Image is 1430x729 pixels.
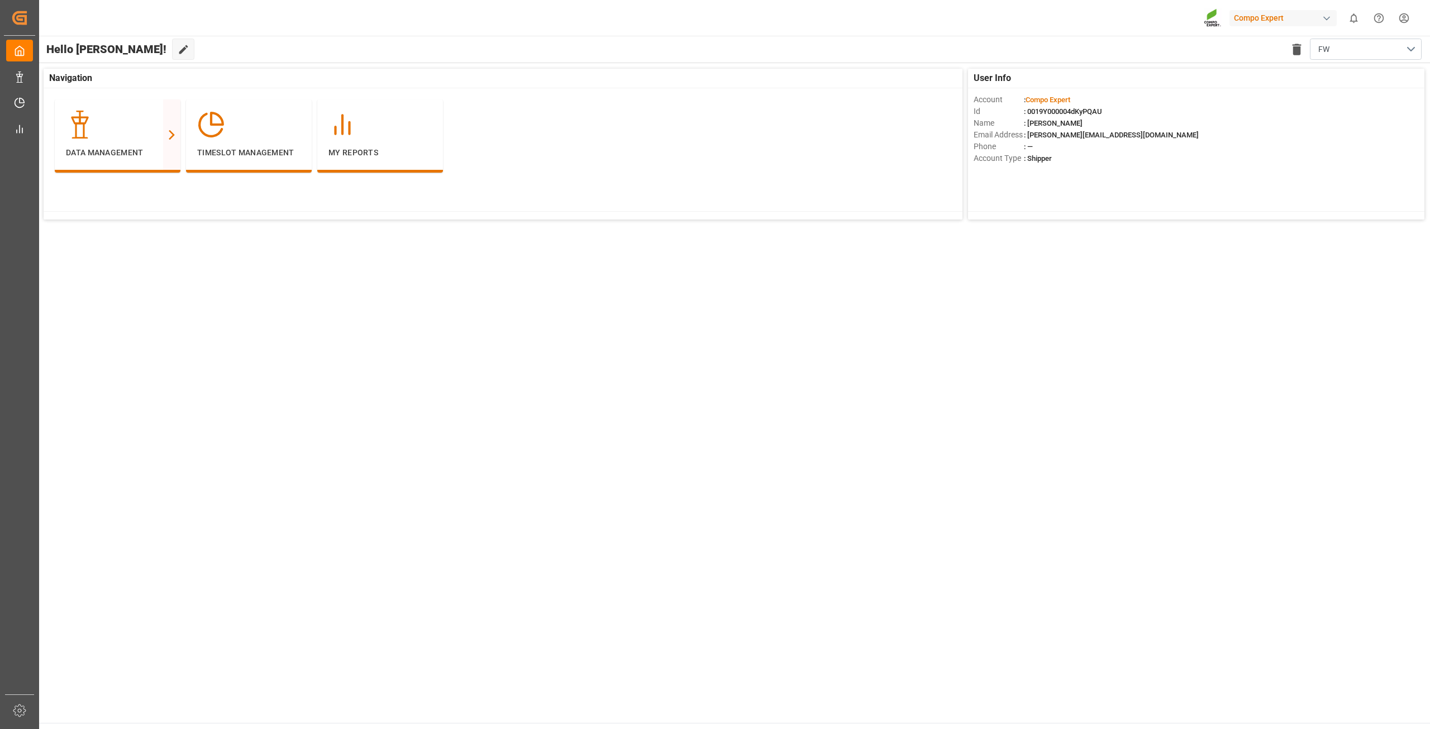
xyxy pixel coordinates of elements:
[1310,39,1422,60] button: open menu
[974,94,1024,106] span: Account
[1204,8,1222,28] img: Screenshot%202023-09-29%20at%2010.02.21.png_1712312052.png
[974,106,1024,117] span: Id
[1024,154,1052,163] span: : Shipper
[1366,6,1391,31] button: Help Center
[1229,10,1337,26] div: Compo Expert
[974,141,1024,153] span: Phone
[974,129,1024,141] span: Email Address
[328,147,432,159] p: My Reports
[1024,107,1102,116] span: : 0019Y000004dKyPQAU
[1024,142,1033,151] span: : —
[197,147,301,159] p: Timeslot Management
[974,117,1024,129] span: Name
[1341,6,1366,31] button: show 0 new notifications
[974,72,1011,85] span: User Info
[49,72,92,85] span: Navigation
[974,153,1024,164] span: Account Type
[1318,44,1329,55] span: FW
[1026,96,1070,104] span: Compo Expert
[66,147,169,159] p: Data Management
[1229,7,1341,28] button: Compo Expert
[1024,119,1083,127] span: : [PERSON_NAME]
[46,39,166,60] span: Hello [PERSON_NAME]!
[1024,131,1199,139] span: : [PERSON_NAME][EMAIL_ADDRESS][DOMAIN_NAME]
[1024,96,1070,104] span: :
